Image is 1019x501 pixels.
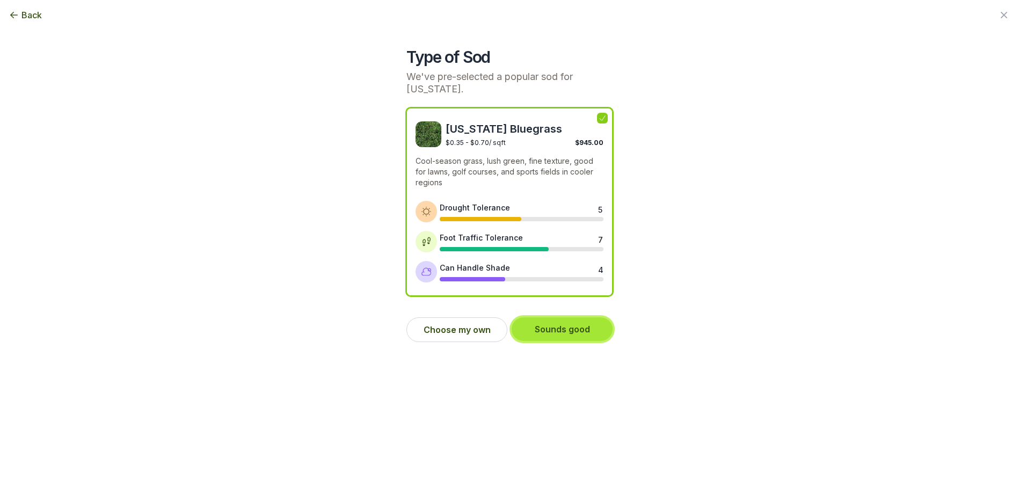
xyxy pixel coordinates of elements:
div: 4 [598,264,602,273]
div: 7 [598,234,602,243]
span: $945.00 [575,139,603,147]
div: Drought Tolerance [440,202,510,213]
button: Choose my own [406,317,507,342]
img: Drought tolerance icon [421,206,432,217]
p: Cool-season grass, lush green, fine texture, good for lawns, golf courses, and sports fields in c... [416,156,603,188]
h2: Type of Sod [406,47,613,67]
img: Kentucky Bluegrass sod image [416,121,441,147]
span: $0.35 - $0.70 / sqft [446,139,506,147]
div: Foot Traffic Tolerance [440,232,523,243]
span: [US_STATE] Bluegrass [446,121,603,136]
button: Back [9,9,42,21]
p: We've pre-selected a popular sod for [US_STATE]. [406,71,613,95]
span: Back [21,9,42,21]
img: Shade tolerance icon [421,266,432,277]
button: Sounds good [512,317,613,341]
img: Foot traffic tolerance icon [421,236,432,247]
div: Can Handle Shade [440,262,510,273]
div: 5 [598,204,602,213]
